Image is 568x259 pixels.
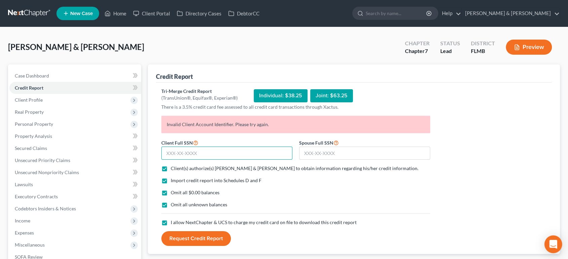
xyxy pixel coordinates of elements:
div: Individual: $38.25 [254,89,308,102]
a: Unsecured Priority Claims [9,154,141,166]
span: New Case [70,11,93,16]
span: Miscellaneous [15,242,45,248]
span: 7 [425,48,428,54]
span: Lawsuits [15,182,33,187]
div: (TransUnion®, Equifax®, Experian®) [161,95,238,101]
div: Credit Report [156,72,193,81]
input: XXX-XX-XXXX [299,147,430,160]
input: Search by name... [366,7,427,19]
div: FLMB [471,47,495,55]
span: Spouse Full SSN [299,140,333,146]
span: Client Full SSN [161,140,193,146]
a: Lawsuits [9,178,141,191]
a: Unsecured Nonpriority Claims [9,166,141,178]
div: Tri-Merge Credit Report [161,88,238,95]
div: Lead [440,47,460,55]
div: Open Intercom Messenger [544,236,562,253]
span: Executory Contracts [15,194,58,199]
a: Credit Report [9,82,141,94]
span: Unsecured Nonpriority Claims [15,169,79,175]
p: Invalid Client Account Identifier. Please try again. [161,116,430,133]
span: Secured Claims [15,145,47,151]
span: I allow NextChapter & UCS to charge my credit card on file to download this credit report [171,219,357,225]
span: Case Dashboard [15,73,49,79]
span: Credit Report [15,85,43,91]
div: Status [440,40,460,47]
input: XXX-XX-XXXX [161,147,292,160]
button: Request Credit Report [161,231,231,246]
a: DebtorCC [225,7,263,19]
p: There is a 3.5% credit card fee assessed to all credit card transactions through Xactus. [161,104,430,110]
span: Real Property [15,109,44,115]
span: Omit all unknown balances [171,202,227,207]
a: Help [439,7,461,19]
span: Personal Property [15,121,53,127]
div: District [471,40,495,47]
button: Preview [506,40,552,55]
div: Chapter [405,47,430,55]
a: Property Analysis [9,130,141,142]
a: [PERSON_NAME] & [PERSON_NAME] [462,7,560,19]
span: Income [15,218,30,223]
a: Executory Contracts [9,191,141,203]
span: Codebtors Insiders & Notices [15,206,76,211]
span: [PERSON_NAME] & [PERSON_NAME] [8,42,144,52]
a: Client Portal [130,7,173,19]
a: Case Dashboard [9,70,141,82]
span: Property Analysis [15,133,52,139]
a: Home [101,7,130,19]
span: Client(s) authorize(s) [PERSON_NAME] & [PERSON_NAME] to obtain information regarding his/her cred... [171,165,418,171]
span: Unsecured Priority Claims [15,157,70,163]
span: Import credit report into Schedules D and F [171,177,261,183]
span: Expenses [15,230,34,236]
div: Joint: $63.25 [310,89,353,102]
span: Client Profile [15,97,43,103]
a: Secured Claims [9,142,141,154]
a: Directory Cases [173,7,225,19]
div: Chapter [405,40,430,47]
span: Omit all $0.00 balances [171,190,219,195]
